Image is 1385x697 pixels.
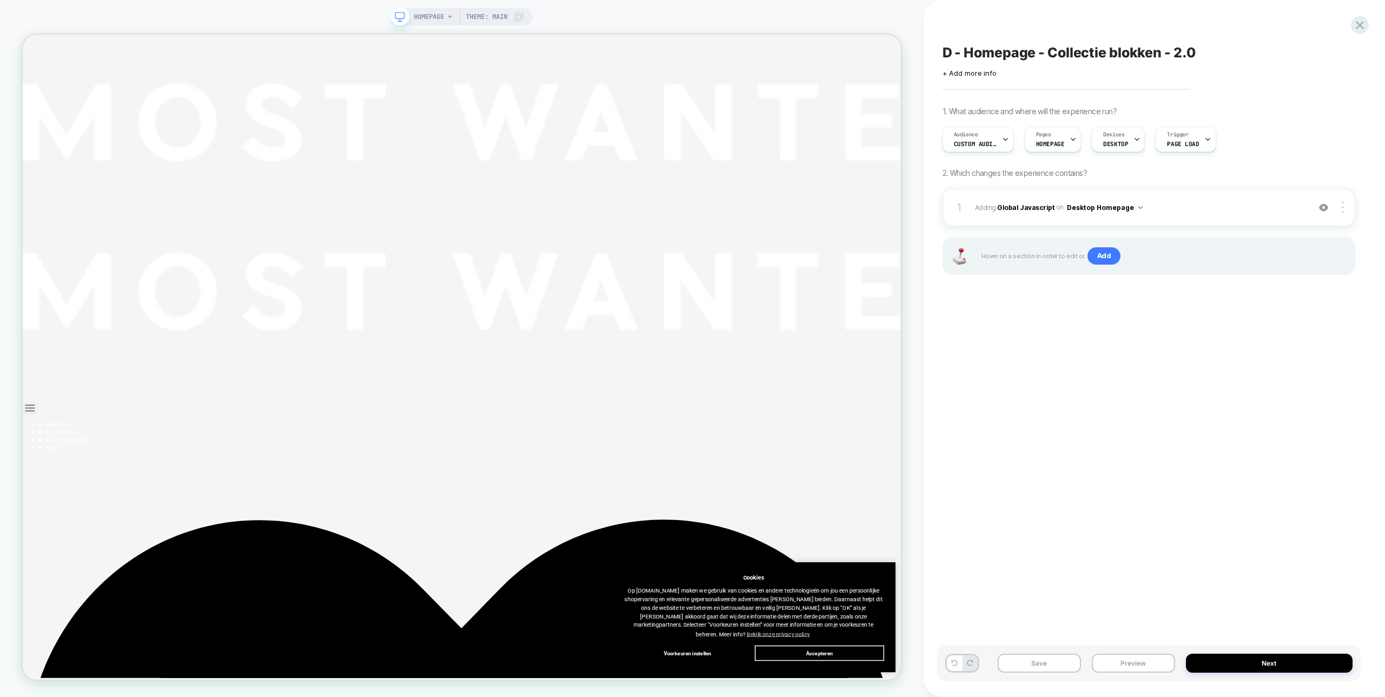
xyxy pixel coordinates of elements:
[22,546,1171,556] summary: SALE
[1103,131,1124,139] span: Devices
[949,248,971,265] img: Joystick
[1092,654,1175,673] button: Preview
[975,201,1304,214] span: Adding
[1103,140,1128,148] span: DESKTOP
[1319,203,1328,212] img: crossed eye
[942,168,1087,177] span: 2. Which changes the experience contains?
[1036,140,1065,148] span: HOMEPAGE
[1087,247,1121,265] span: Add
[1036,131,1051,139] span: Pages
[1167,140,1199,148] span: Page Load
[414,8,444,25] span: HOMEPAGE
[942,44,1196,61] span: D - Homepage - Collectie blokken - 2.0
[466,8,507,25] span: Theme: MAIN
[22,515,1171,525] summary: NEW IN
[997,203,1054,211] b: Global Javascript
[954,131,978,139] span: Audience
[954,198,965,217] div: 1
[1138,206,1143,209] img: down arrow
[981,247,1343,265] span: Hover on a section in order to edit or
[22,525,1171,536] summary: CLOTHING
[1342,201,1344,213] img: close
[942,69,997,77] span: + Add more info
[22,536,1171,546] summary: ACCESSORIES
[1067,201,1143,214] button: Desktop Homepage
[954,140,997,148] span: Custom Audience
[1167,131,1188,139] span: Trigger
[998,654,1081,673] button: Save
[942,107,1117,116] span: 1. What audience and where will the experience run?
[1186,654,1353,673] button: Next
[1056,201,1064,213] span: on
